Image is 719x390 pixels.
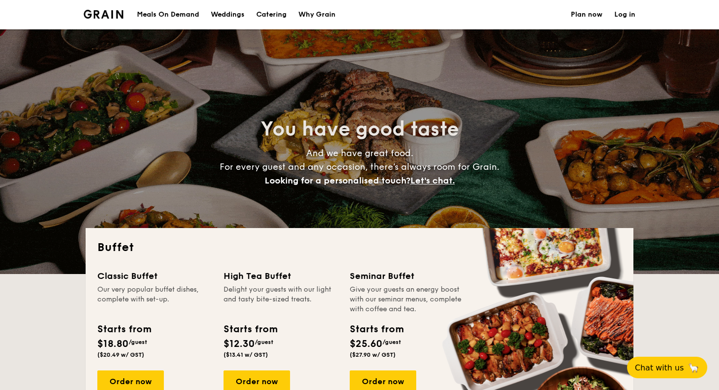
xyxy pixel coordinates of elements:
span: Chat with us [635,363,684,372]
div: Starts from [97,322,151,337]
div: Starts from [224,322,277,337]
span: Looking for a personalised touch? [265,175,410,186]
span: ($20.49 w/ GST) [97,351,144,358]
span: $25.60 [350,338,382,350]
span: ($27.90 w/ GST) [350,351,396,358]
span: $12.30 [224,338,255,350]
a: Logotype [84,10,123,19]
img: Grain [84,10,123,19]
span: You have good taste [261,117,459,141]
button: Chat with us🦙 [627,357,707,378]
span: /guest [129,339,147,345]
h2: Buffet [97,240,622,255]
div: Our very popular buffet dishes, complete with set-up. [97,285,212,314]
div: Delight your guests with our light and tasty bite-sized treats. [224,285,338,314]
span: /guest [382,339,401,345]
span: $18.80 [97,338,129,350]
span: 🦙 [688,362,699,373]
div: Give your guests an energy boost with our seminar menus, complete with coffee and tea. [350,285,464,314]
span: ($13.41 w/ GST) [224,351,268,358]
div: Seminar Buffet [350,269,464,283]
div: Classic Buffet [97,269,212,283]
div: Starts from [350,322,403,337]
span: And we have great food. For every guest and any occasion, there’s always room for Grain. [220,148,499,186]
span: /guest [255,339,273,345]
div: High Tea Buffet [224,269,338,283]
span: Let's chat. [410,175,455,186]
